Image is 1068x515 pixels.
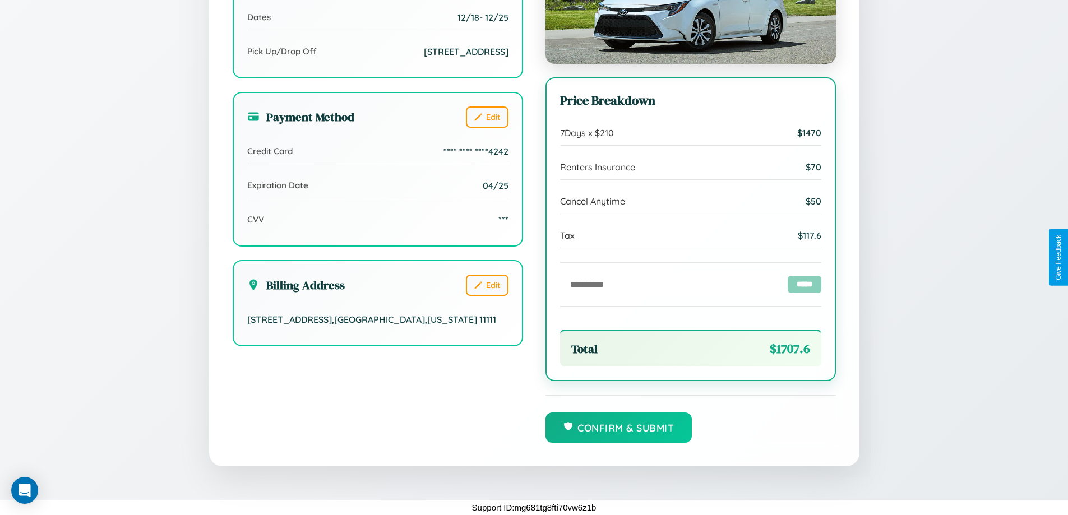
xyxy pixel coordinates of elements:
span: $ 70 [806,161,821,173]
span: Expiration Date [247,180,308,191]
span: 7 Days x $ 210 [560,127,614,138]
span: Dates [247,12,271,22]
span: CVV [247,214,264,225]
span: $ 117.6 [798,230,821,241]
h3: Payment Method [247,109,354,125]
span: [STREET_ADDRESS] [424,46,508,57]
div: Open Intercom Messenger [11,477,38,504]
span: Pick Up/Drop Off [247,46,317,57]
span: 04/25 [483,180,508,191]
span: [STREET_ADDRESS] , [GEOGRAPHIC_DATA] , [US_STATE] 11111 [247,314,496,325]
span: Tax [560,230,575,241]
span: Renters Insurance [560,161,635,173]
span: Cancel Anytime [560,196,625,207]
h3: Price Breakdown [560,92,821,109]
div: Give Feedback [1055,235,1062,280]
span: $ 1707.6 [770,340,810,358]
p: Support ID: mg681tg8fti70vw6z1b [472,500,597,515]
button: Edit [466,106,508,128]
span: $ 1470 [797,127,821,138]
span: Total [571,341,598,357]
button: Edit [466,275,508,296]
button: Confirm & Submit [545,412,692,443]
span: 12 / 18 - 12 / 25 [457,12,508,23]
h3: Billing Address [247,277,345,293]
span: Credit Card [247,146,293,156]
span: $ 50 [806,196,821,207]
